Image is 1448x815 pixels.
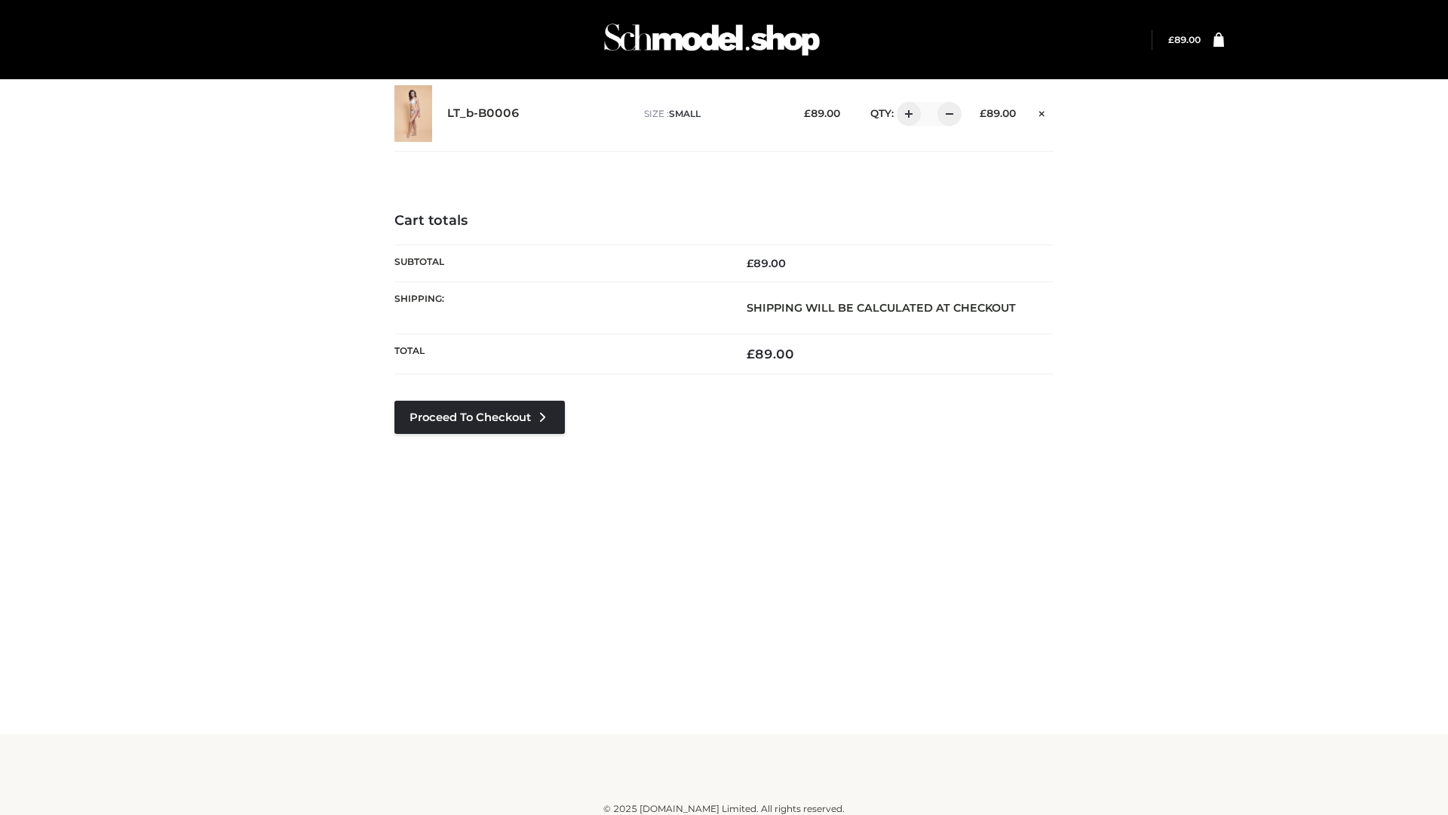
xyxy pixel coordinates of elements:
[747,346,794,361] bdi: 89.00
[394,334,724,374] th: Total
[644,107,781,121] p: size :
[747,257,786,270] bdi: 89.00
[394,244,724,281] th: Subtotal
[394,213,1054,229] h4: Cart totals
[1031,102,1054,121] a: Remove this item
[980,107,1016,119] bdi: 89.00
[1168,34,1174,45] span: £
[804,107,840,119] bdi: 89.00
[747,301,1016,315] strong: Shipping will be calculated at checkout
[447,106,520,121] a: LT_b-B0006
[394,281,724,334] th: Shipping:
[599,10,825,69] img: Schmodel Admin 964
[804,107,811,119] span: £
[747,346,755,361] span: £
[394,401,565,434] a: Proceed to Checkout
[394,85,432,142] img: LT_b-B0006 - SMALL
[855,102,956,126] div: QTY:
[1168,34,1201,45] a: £89.00
[669,108,701,119] span: SMALL
[747,257,753,270] span: £
[980,107,986,119] span: £
[1168,34,1201,45] bdi: 89.00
